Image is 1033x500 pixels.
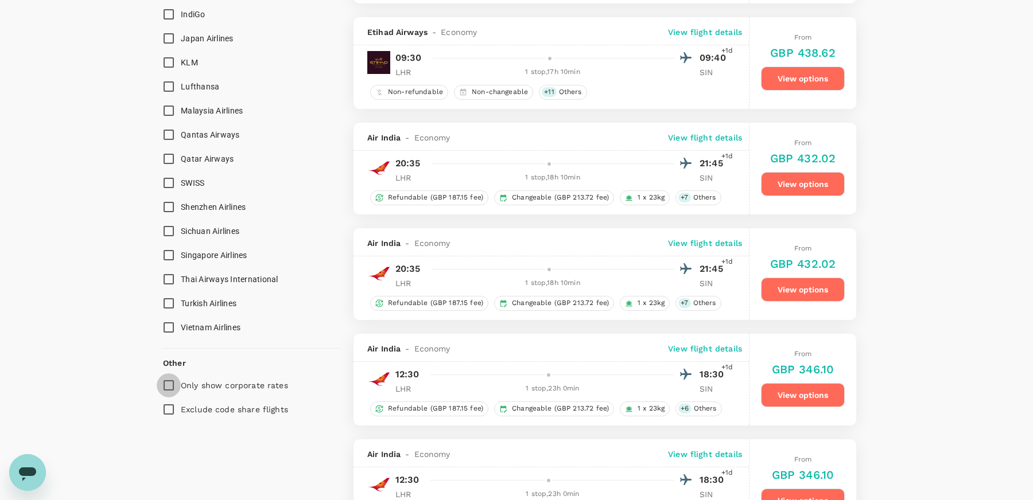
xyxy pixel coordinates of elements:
span: - [401,237,414,249]
div: 1 stop , 18h 10min [431,172,674,183]
button: View options [761,383,845,407]
div: Non-refundable [370,85,448,100]
p: 18:30 [700,473,728,487]
span: KLM [181,58,198,67]
span: Others [689,404,721,413]
p: View flight details [668,132,742,143]
div: 1 stop , 23h 0min [431,383,674,394]
span: + 7 [678,298,690,308]
div: Changeable (GBP 213.72 fee) [494,190,614,205]
h6: GBP 432.02 [770,255,836,273]
div: Refundable (GBP 187.15 fee) [370,296,488,311]
span: Non-changeable [467,87,533,97]
h6: GBP 438.62 [770,44,836,62]
button: View options [761,278,845,302]
div: +11Others [539,85,587,100]
span: - [401,448,414,460]
p: Exclude code share flights [181,404,288,415]
p: View flight details [668,237,742,249]
span: +1d [721,45,733,57]
p: 12:30 [395,368,419,381]
p: Other [163,357,186,369]
span: +1d [721,467,733,479]
p: LHR [395,489,424,500]
span: Sichuan Airlines [181,226,239,236]
span: Others [689,193,721,202]
div: +6Others [675,401,721,416]
p: LHR [395,67,424,78]
span: Economy [414,237,451,249]
span: Non-refundable [383,87,448,97]
iframe: Button to launch messaging window [9,454,46,491]
div: 1 x 23kg [620,190,670,205]
p: SIN [700,278,728,289]
div: +7Others [675,190,721,205]
p: 09:30 [395,51,421,65]
p: 21:45 [700,157,728,170]
p: 21:45 [700,262,728,276]
span: - [428,26,441,38]
p: SIN [700,172,728,183]
span: SWISS [181,178,204,187]
img: AI [367,157,390,179]
span: Singapore Airlines [181,251,247,260]
div: Changeable (GBP 213.72 fee) [494,401,614,416]
span: Vietnam Airlines [181,323,240,332]
button: View options [761,172,845,196]
span: Malaysia Airlines [181,106,243,115]
span: From [794,33,812,41]
span: Air India [367,448,401,460]
p: 18:30 [700,368,728,381]
div: 1 stop , 17h 10min [431,67,674,78]
h6: GBP 346.10 [772,466,834,484]
span: Thai Airways International [181,275,278,284]
span: + 11 [542,87,556,97]
span: Changeable (GBP 213.72 fee) [507,404,613,413]
p: View flight details [668,448,742,460]
span: Refundable (GBP 187.15 fee) [383,298,488,308]
p: SIN [700,67,728,78]
span: Qatar Airways [181,154,234,163]
div: Non-changeable [454,85,533,100]
p: SIN [700,383,728,394]
h6: GBP 346.10 [772,360,834,378]
p: SIN [700,489,728,500]
span: Air India [367,132,401,143]
span: From [794,139,812,147]
span: Economy [441,26,477,38]
span: Refundable (GBP 187.15 fee) [383,404,488,413]
div: Refundable (GBP 187.15 fee) [370,401,488,416]
h6: GBP 432.02 [770,149,836,167]
span: Turkish Airlines [181,299,236,308]
span: Etihad Airways [367,26,428,38]
span: +1d [721,362,733,373]
span: + 7 [678,193,690,202]
div: 1 stop , 18h 10min [431,278,674,289]
p: LHR [395,278,424,289]
img: AI [367,368,390,390]
div: 1 x 23kg [620,401,670,416]
span: Economy [414,448,451,460]
span: Changeable (GBP 213.72 fee) [507,298,613,308]
div: 1 x 23kg [620,296,670,311]
span: - [401,343,414,354]
span: From [794,244,812,252]
span: Qantas Airways [181,130,240,139]
span: Changeable (GBP 213.72 fee) [507,193,613,202]
span: Refundable (GBP 187.15 fee) [383,193,488,202]
span: From [794,455,812,463]
span: +1d [721,151,733,162]
p: LHR [395,383,424,394]
span: Air India [367,237,401,249]
span: Air India [367,343,401,354]
p: Only show corporate rates [181,380,288,391]
span: Economy [414,343,451,354]
p: 20:35 [395,157,420,170]
p: LHR [395,172,424,183]
span: 1 x 23kg [633,404,669,413]
span: IndiGo [181,10,205,19]
p: 12:30 [395,473,419,487]
span: Economy [414,132,451,143]
span: Others [689,298,721,308]
div: Changeable (GBP 213.72 fee) [494,296,614,311]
